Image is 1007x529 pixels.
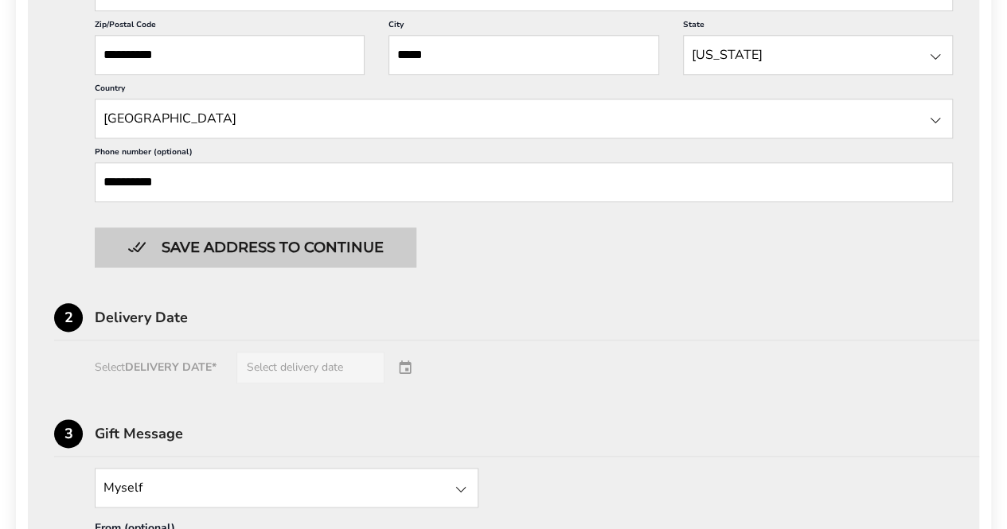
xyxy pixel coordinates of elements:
[683,35,953,75] input: State
[95,83,953,99] label: Country
[95,19,365,35] label: Zip/Postal Code
[54,303,83,332] div: 2
[54,419,83,448] div: 3
[95,310,979,325] div: Delivery Date
[95,228,416,267] button: Button save address
[683,19,953,35] label: State
[95,35,365,75] input: ZIP
[388,35,658,75] input: City
[95,146,953,162] label: Phone number (optional)
[95,468,478,508] input: State
[95,99,953,138] input: State
[95,426,979,441] div: Gift Message
[388,19,658,35] label: City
